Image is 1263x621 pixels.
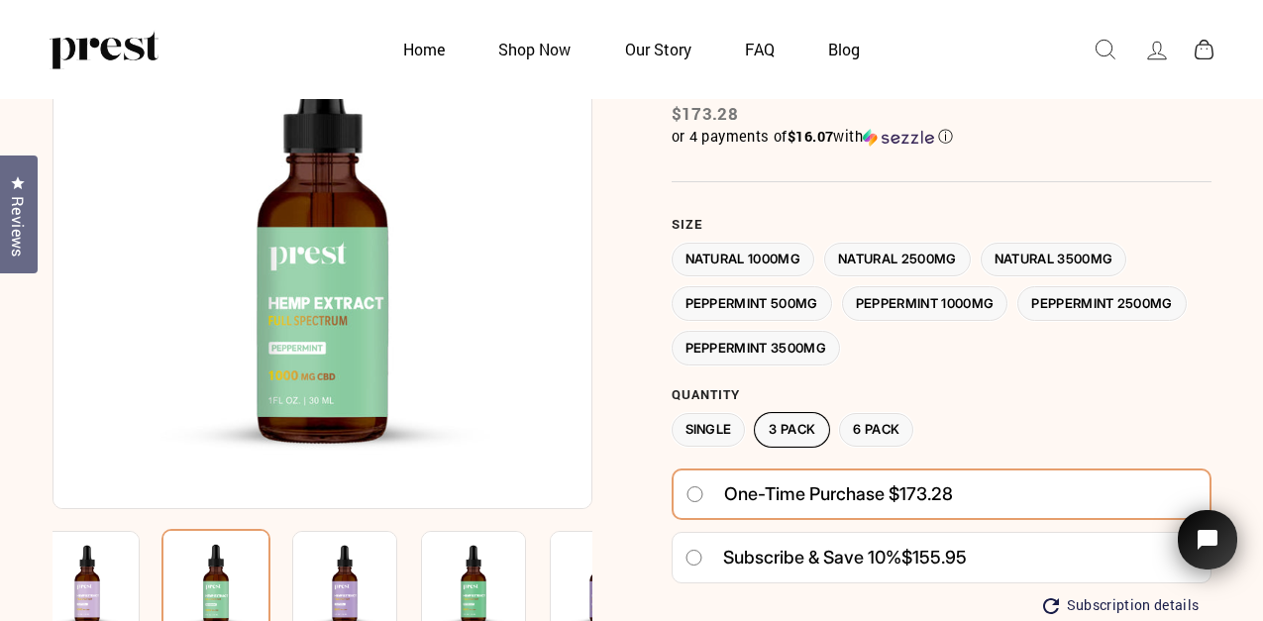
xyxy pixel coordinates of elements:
label: Natural 1000MG [672,243,815,277]
input: One-time purchase $173.28 [685,486,704,502]
span: $16.07 [788,127,833,146]
a: FAQ [720,30,799,68]
span: Subscription details [1067,597,1200,614]
img: PREST ORGANICS [50,30,158,69]
a: Blog [803,30,885,68]
span: Subscribe & save 10% [723,547,901,568]
iframe: Tidio Chat [1152,482,1263,621]
span: $173.28 [672,102,739,125]
div: or 4 payments of$16.07withSezzle Click to learn more about Sezzle [672,127,1211,147]
img: Sezzle [863,129,934,147]
label: Natural 2500MG [824,243,971,277]
button: Subscription details [1043,597,1200,614]
span: One-time purchase $173.28 [724,476,953,512]
label: Peppermint 3500MG [672,331,841,365]
label: 6 Pack [839,413,913,448]
a: Our Story [600,30,716,68]
a: Shop Now [474,30,595,68]
label: Natural 3500MG [981,243,1127,277]
label: Peppermint 2500MG [1017,286,1187,321]
label: Peppermint 500MG [672,286,832,321]
label: Quantity [672,387,1211,403]
label: Single [672,413,746,448]
span: Reviews [5,196,31,258]
span: $155.95 [901,547,967,568]
ul: Primary [378,30,886,68]
label: 3 Pack [755,413,829,448]
a: Home [378,30,470,68]
div: or 4 payments of with [672,127,1211,147]
input: Subscribe & save 10%$155.95 [684,550,703,566]
label: Peppermint 1000MG [842,286,1008,321]
label: Size [672,217,1211,233]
